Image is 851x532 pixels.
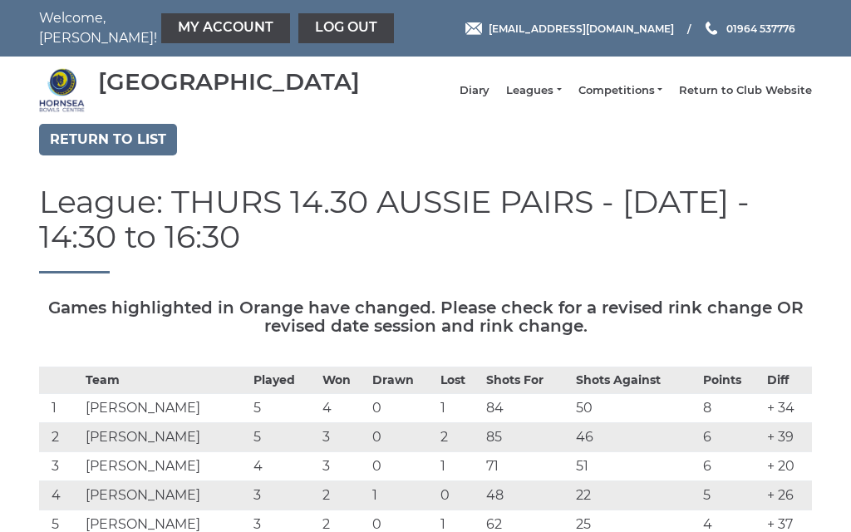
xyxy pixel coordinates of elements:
[368,451,436,480] td: 0
[39,422,81,451] td: 2
[81,480,250,510] td: [PERSON_NAME]
[368,422,436,451] td: 0
[699,480,763,510] td: 5
[81,451,250,480] td: [PERSON_NAME]
[249,480,317,510] td: 3
[81,367,250,393] th: Team
[482,422,572,451] td: 85
[39,67,85,113] img: Hornsea Bowls Centre
[81,393,250,422] td: [PERSON_NAME]
[482,367,572,393] th: Shots For
[39,393,81,422] td: 1
[249,451,317,480] td: 4
[436,367,482,393] th: Lost
[460,83,489,98] a: Diary
[763,480,812,510] td: + 26
[699,393,763,422] td: 8
[161,13,290,43] a: My Account
[436,451,482,480] td: 1
[39,480,81,510] td: 4
[763,367,812,393] th: Diff
[39,451,81,480] td: 3
[436,422,482,451] td: 2
[506,83,561,98] a: Leagues
[39,185,812,273] h1: League: THURS 14.30 AUSSIE PAIRS - [DATE] - 14:30 to 16:30
[726,22,795,34] span: 01964 537776
[679,83,812,98] a: Return to Club Website
[298,13,394,43] a: Log out
[706,22,717,35] img: Phone us
[763,422,812,451] td: + 39
[465,21,674,37] a: Email [EMAIL_ADDRESS][DOMAIN_NAME]
[572,422,699,451] td: 46
[699,422,763,451] td: 6
[436,393,482,422] td: 1
[318,451,368,480] td: 3
[763,393,812,422] td: + 34
[39,8,347,48] nav: Welcome, [PERSON_NAME]!
[489,22,674,34] span: [EMAIL_ADDRESS][DOMAIN_NAME]
[318,480,368,510] td: 2
[482,393,572,422] td: 84
[39,298,812,335] h5: Games highlighted in Orange have changed. Please check for a revised rink change OR revised date ...
[465,22,482,35] img: Email
[249,367,317,393] th: Played
[39,124,177,155] a: Return to list
[572,367,699,393] th: Shots Against
[318,367,368,393] th: Won
[318,422,368,451] td: 3
[249,422,317,451] td: 5
[482,480,572,510] td: 48
[763,451,812,480] td: + 20
[368,367,436,393] th: Drawn
[572,393,699,422] td: 50
[81,422,250,451] td: [PERSON_NAME]
[318,393,368,422] td: 4
[482,451,572,480] td: 71
[368,393,436,422] td: 0
[249,393,317,422] td: 5
[699,367,763,393] th: Points
[436,480,482,510] td: 0
[98,69,360,95] div: [GEOGRAPHIC_DATA]
[578,83,662,98] a: Competitions
[703,21,795,37] a: Phone us 01964 537776
[572,480,699,510] td: 22
[368,480,436,510] td: 1
[699,451,763,480] td: 6
[572,451,699,480] td: 51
